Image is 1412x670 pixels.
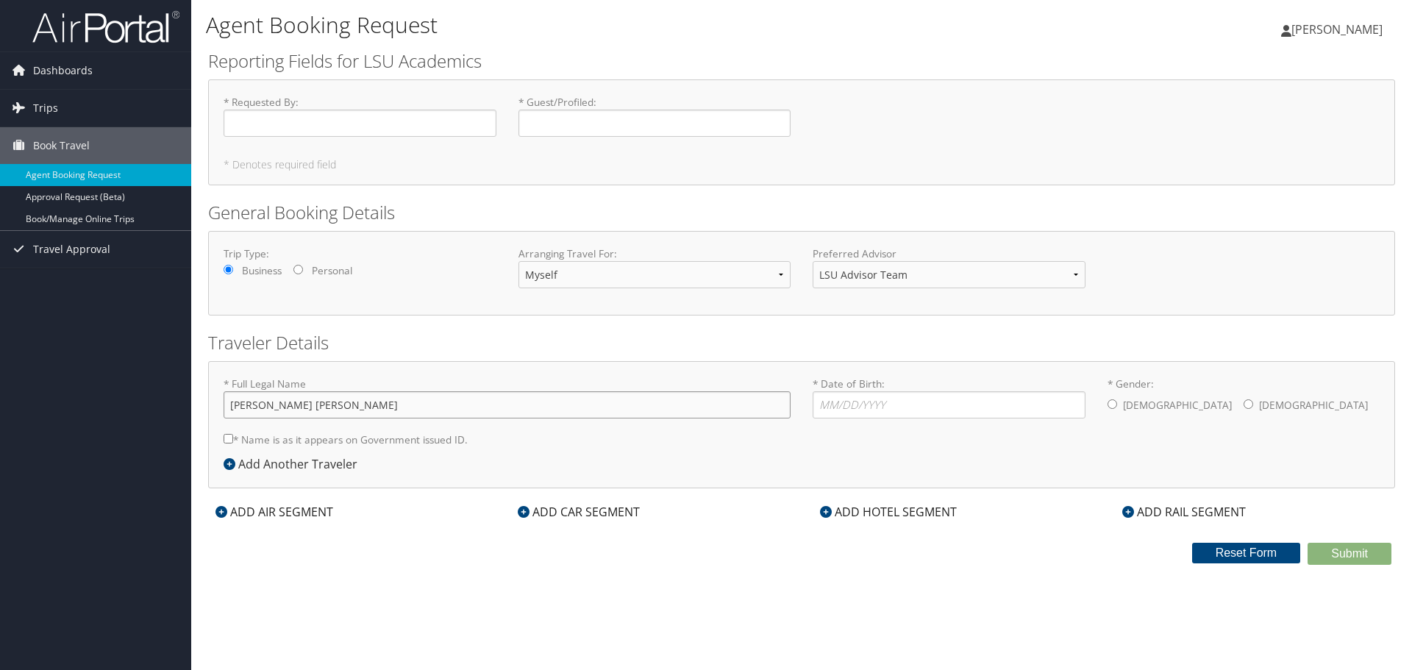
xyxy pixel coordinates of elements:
h5: * Denotes required field [224,160,1380,170]
input: * Name is as it appears on Government issued ID. [224,434,233,443]
label: Arranging Travel For: [518,246,791,261]
div: ADD AIR SEGMENT [208,503,340,521]
label: Business [242,263,282,278]
label: * Full Legal Name [224,377,791,418]
span: [PERSON_NAME] [1291,21,1383,38]
h2: Reporting Fields for LSU Academics [208,49,1395,74]
span: Book Travel [33,127,90,164]
button: Submit [1308,543,1391,565]
h2: Traveler Details [208,330,1395,355]
label: * Guest/Profiled : [518,95,791,137]
div: Add Another Traveler [224,455,365,473]
label: * Gender: [1108,377,1380,421]
input: * Gender:[DEMOGRAPHIC_DATA][DEMOGRAPHIC_DATA] [1244,399,1253,409]
label: * Date of Birth: [813,377,1085,418]
label: * Requested By : [224,95,496,137]
div: ADD CAR SEGMENT [510,503,647,521]
label: * Name is as it appears on Government issued ID. [224,426,468,453]
div: ADD HOTEL SEGMENT [813,503,964,521]
img: airportal-logo.png [32,10,179,44]
span: Travel Approval [33,231,110,268]
span: Dashboards [33,52,93,89]
input: * Date of Birth: [813,391,1085,418]
a: [PERSON_NAME] [1281,7,1397,51]
label: [DEMOGRAPHIC_DATA] [1123,391,1232,419]
input: * Gender:[DEMOGRAPHIC_DATA][DEMOGRAPHIC_DATA] [1108,399,1117,409]
input: * Full Legal Name [224,391,791,418]
button: Reset Form [1192,543,1301,563]
div: ADD RAIL SEGMENT [1115,503,1253,521]
label: Trip Type: [224,246,496,261]
label: Personal [312,263,352,278]
input: * Guest/Profiled: [518,110,791,137]
h2: General Booking Details [208,200,1395,225]
span: Trips [33,90,58,126]
label: [DEMOGRAPHIC_DATA] [1259,391,1368,419]
h1: Agent Booking Request [206,10,1000,40]
input: * Requested By: [224,110,496,137]
label: Preferred Advisor [813,246,1085,261]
